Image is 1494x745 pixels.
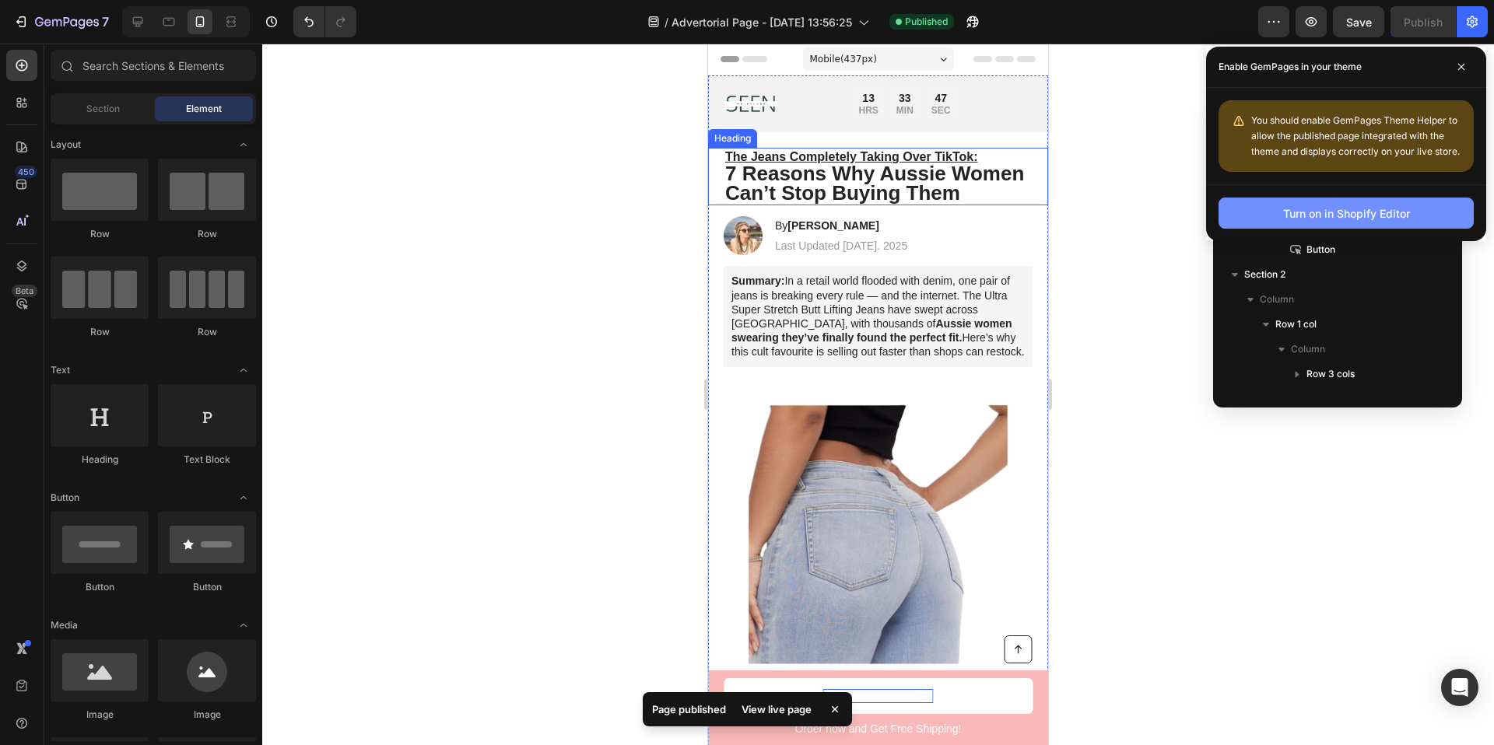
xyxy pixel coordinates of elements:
span: Layout [51,138,81,152]
div: Row [158,227,256,241]
span: Button [1306,242,1335,257]
span: Media [51,618,78,632]
span: Advertorial Page - [DATE] 13:56:25 [672,14,852,30]
div: Turn on in Shopify Editor [1283,205,1410,222]
button: Save [1333,6,1384,37]
div: Row [51,325,149,339]
button: Publish [1391,6,1456,37]
div: View live page [732,698,821,720]
div: Button [158,580,256,594]
span: Section 2 [1244,267,1285,282]
div: Heading [51,453,149,467]
span: Element [186,102,222,116]
div: Image [51,708,149,722]
div: 450 [15,166,37,178]
span: Button [51,491,79,505]
div: Publish [1404,14,1443,30]
div: Row [51,227,149,241]
button: 7 [6,6,116,37]
span: Column [1291,341,1325,357]
span: You should enable GemPages Theme Helper to allow the published page integrated with the theme and... [1251,114,1460,157]
div: Beta [12,285,37,297]
button: Turn on in Shopify Editor [1219,198,1474,229]
span: Text [51,363,70,377]
span: Published [905,15,948,29]
iframe: Design area [708,44,1048,745]
span: Section [86,102,120,116]
span: Toggle open [231,358,256,383]
span: Toggle open [231,485,256,510]
span: Toggle open [231,132,256,157]
div: Undo/Redo [293,6,356,37]
input: Search Sections & Elements [51,50,256,81]
div: Row [158,325,256,339]
span: Row 3 cols [1306,366,1355,382]
p: Page published [652,701,726,717]
div: Image [158,708,256,722]
span: Column [1260,292,1294,307]
span: Save [1346,16,1372,29]
span: Toggle open [231,613,256,638]
span: / [665,14,668,30]
div: Text Block [158,453,256,467]
p: Enable GemPages in your theme [1219,59,1362,75]
div: Button [51,580,149,594]
div: Open Intercom Messenger [1441,669,1478,706]
p: 7 [102,12,109,31]
span: Row 1 col [1275,317,1317,332]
